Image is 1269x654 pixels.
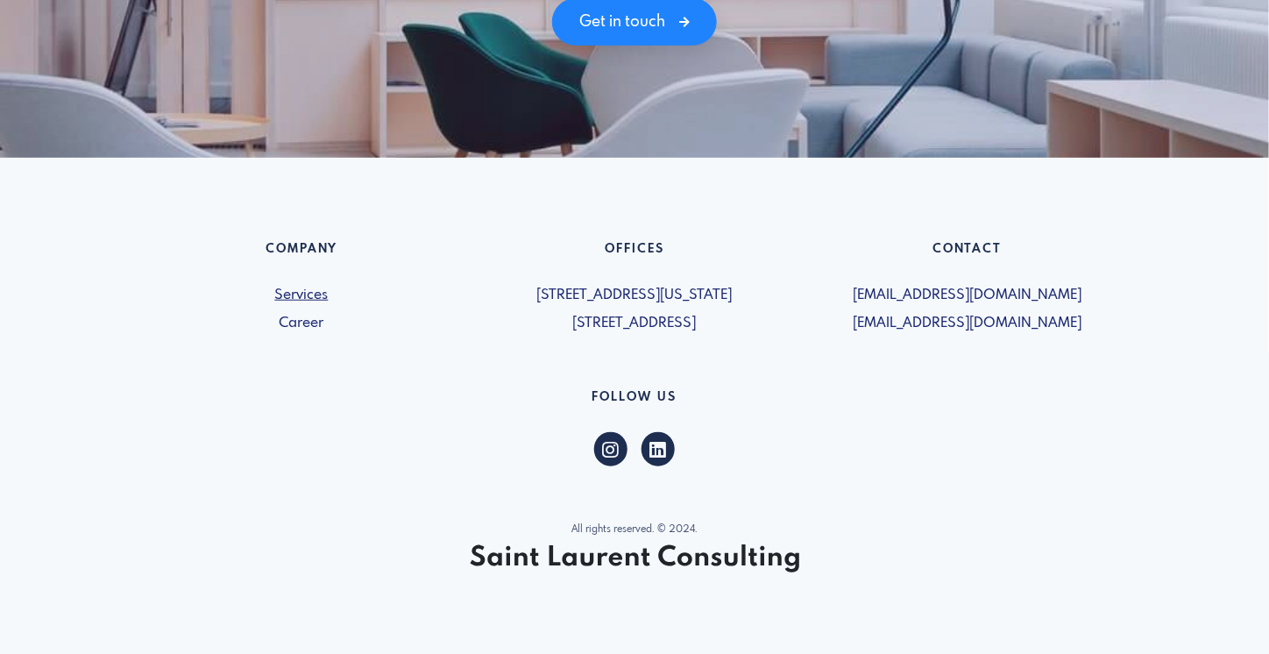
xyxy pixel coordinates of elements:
a: Services [145,285,457,306]
h6: Company [145,242,457,264]
span: [STREET_ADDRESS] [479,313,790,334]
h6: Offices [479,242,790,264]
p: All rights reserved. © 2024. [145,522,1124,537]
span: [STREET_ADDRESS][US_STATE] [479,285,790,306]
h6: Contact [812,242,1124,264]
h6: Follow US [145,390,1124,412]
span: [EMAIL_ADDRESS][DOMAIN_NAME] [812,313,1124,334]
span: [EMAIL_ADDRESS][DOMAIN_NAME] [812,285,1124,306]
a: Career [145,313,457,334]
